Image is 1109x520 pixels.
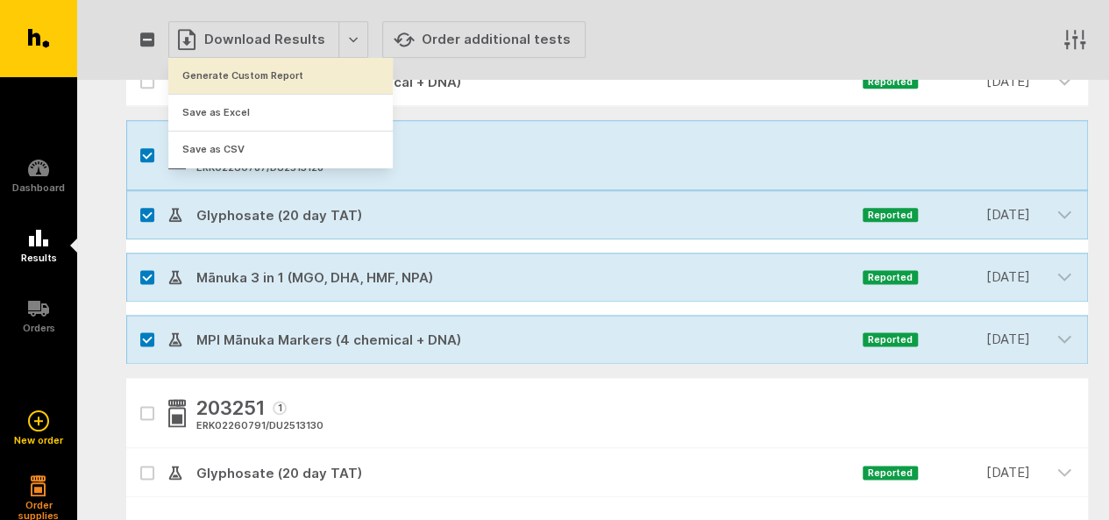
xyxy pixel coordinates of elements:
time: [DATE] [918,204,1030,225]
button: Save as Excel [168,95,393,131]
span: Reported [863,75,918,89]
time: [DATE] [918,71,1030,92]
div: ERK02260787 / DU2513128 [196,160,323,176]
div: ERK02260791 / DU2513130 [196,418,323,434]
h5: New order [14,435,63,445]
span: Reported [863,270,918,284]
span: 1 [273,401,287,415]
span: Reported [863,466,918,480]
span: MPI Mānuka Markers (4 chemical + DNA) [182,72,863,93]
span: Reported [863,208,918,222]
span: Glyphosate (20 day TAT) [182,463,863,484]
span: MPI Mānuka Markers (4 chemical + DNA) [182,330,863,351]
h5: Orders [23,323,55,333]
h5: Results [21,253,57,263]
button: Order additional tests [382,21,586,58]
span: Glyphosate (20 day TAT) [182,205,863,226]
button: Download Results [168,21,368,58]
time: [DATE] [918,462,1030,483]
time: [DATE] [918,267,1030,288]
span: Mānuka 3 in 1 (MGO, DHA, HMF, NPA) [182,267,863,288]
span: 203251 [196,394,266,425]
button: Generate Custom Report [168,58,393,94]
h5: Dashboard [12,182,65,193]
span: Reported [863,332,918,346]
button: Save as CSV [168,132,393,168]
button: Select all [140,32,154,46]
time: [DATE] [918,329,1030,350]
